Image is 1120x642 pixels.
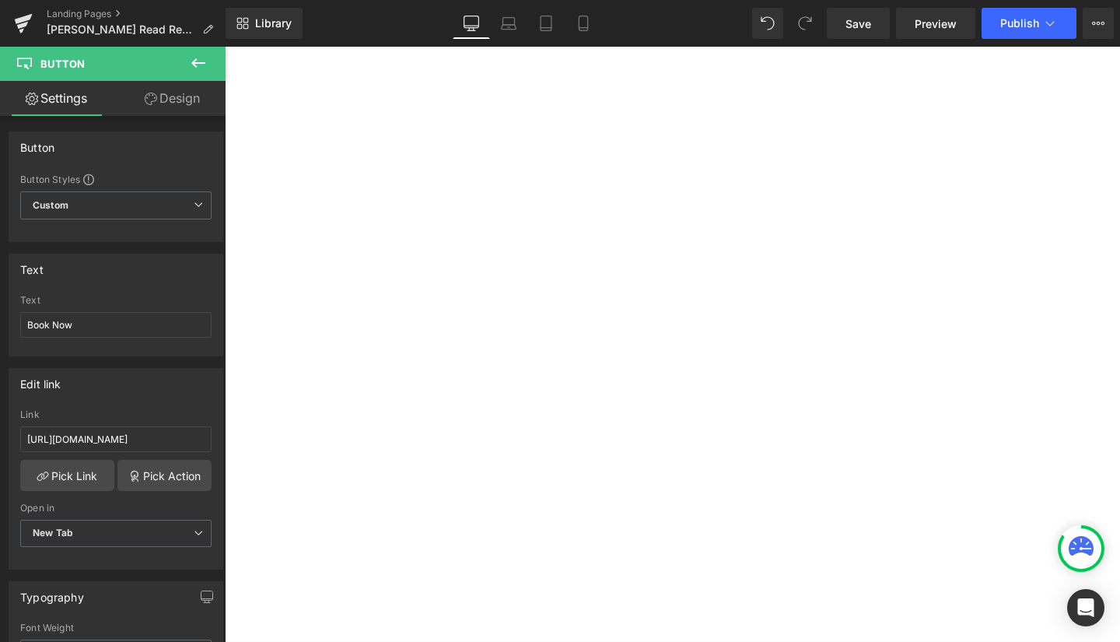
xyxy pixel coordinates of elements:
[565,8,602,39] a: Mobile
[1067,589,1104,626] div: Open Intercom Messenger
[20,132,54,154] div: Button
[20,409,212,420] div: Link
[982,8,1076,39] button: Publish
[789,8,821,39] button: Redo
[20,295,212,306] div: Text
[20,426,212,452] input: https://your-shop.myshopify.com
[33,527,73,539] b: New Tab
[752,8,783,39] button: Undo
[33,199,68,212] b: Custom
[47,23,196,36] span: [PERSON_NAME] Read Reset Camp
[40,58,85,70] span: Button
[116,81,229,116] a: Design
[1083,8,1114,39] button: More
[20,503,212,514] div: Open in
[527,8,565,39] a: Tablet
[20,369,61,391] div: Edit link
[226,8,303,39] a: New Library
[915,16,957,32] span: Preview
[490,8,527,39] a: Laptop
[117,460,212,491] a: Pick Action
[47,8,226,20] a: Landing Pages
[255,16,292,30] span: Library
[20,623,212,633] div: Font Weight
[20,173,212,185] div: Button Styles
[20,460,114,491] a: Pick Link
[1000,17,1039,30] span: Publish
[453,8,490,39] a: Desktop
[896,8,975,39] a: Preview
[845,16,871,32] span: Save
[20,582,84,604] div: Typography
[20,254,44,276] div: Text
